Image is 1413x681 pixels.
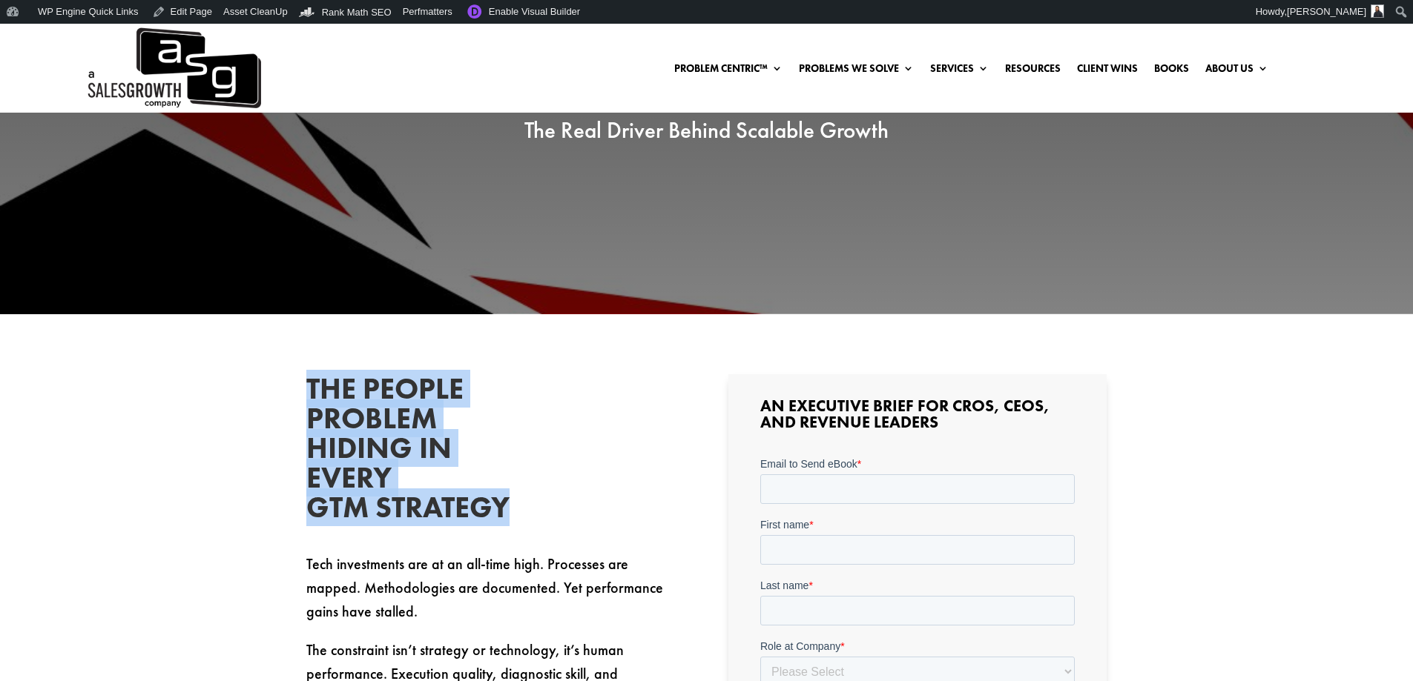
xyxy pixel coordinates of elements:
[306,552,685,638] p: Tech investments are at an all-time high. Processes are mapped. Methodologies are documented. Yet...
[1205,63,1268,79] a: About Us
[42,24,73,36] div: v 4.0.25
[39,39,163,50] div: Domain: [DOMAIN_NAME]
[306,374,529,530] h2: The People Problem Hiding in Every GTM Strategy
[760,398,1075,438] h3: An Executive Brief for CROs, CEOs, and Revenue Leaders
[1005,63,1061,79] a: Resources
[24,24,36,36] img: logo_orange.svg
[674,63,783,79] a: Problem Centric™
[85,24,261,113] a: A Sales Growth Company Logo
[322,7,392,18] span: Rank Math SEO
[164,95,250,104] div: Keywords by Traffic
[40,93,52,105] img: tab_domain_overview_orange.svg
[85,24,261,113] img: ASG Co. Logo
[799,63,914,79] a: Problems We Solve
[1154,63,1189,79] a: Books
[930,63,989,79] a: Services
[24,39,36,50] img: website_grey.svg
[425,114,989,146] p: The Real Driver Behind Scalable Growth
[56,95,133,104] div: Domain Overview
[148,93,159,105] img: tab_keywords_by_traffic_grey.svg
[1287,6,1366,17] span: [PERSON_NAME]
[1077,63,1138,79] a: Client Wins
